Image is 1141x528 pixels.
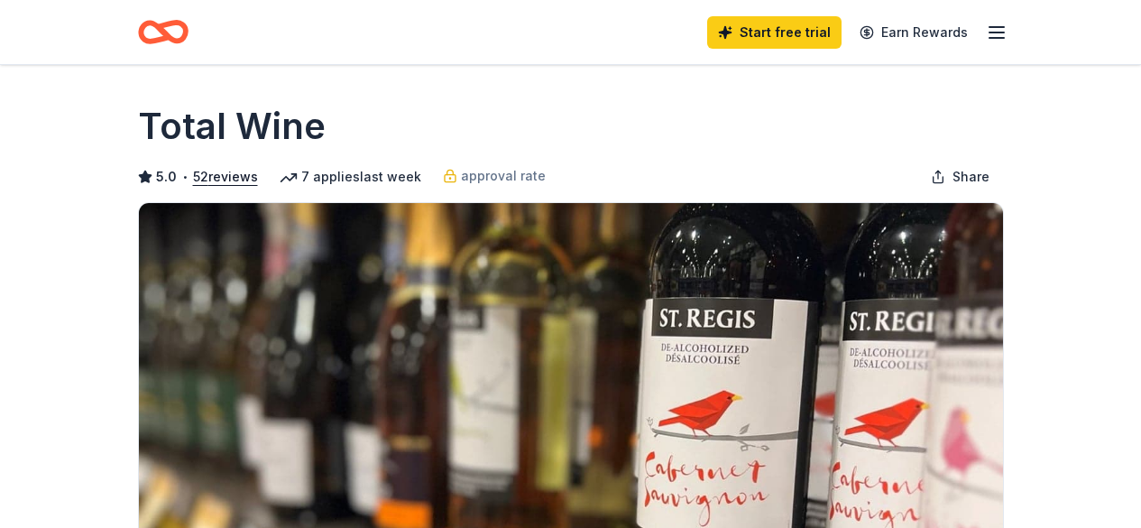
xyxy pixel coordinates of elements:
button: 52reviews [193,166,258,188]
span: 5.0 [156,166,177,188]
a: approval rate [443,165,546,187]
span: • [181,170,188,184]
span: approval rate [461,165,546,187]
a: Home [138,11,189,53]
h1: Total Wine [138,101,326,152]
a: Earn Rewards [849,16,979,49]
button: Share [916,159,1004,195]
a: Start free trial [707,16,842,49]
div: 7 applies last week [280,166,421,188]
span: Share [952,166,989,188]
